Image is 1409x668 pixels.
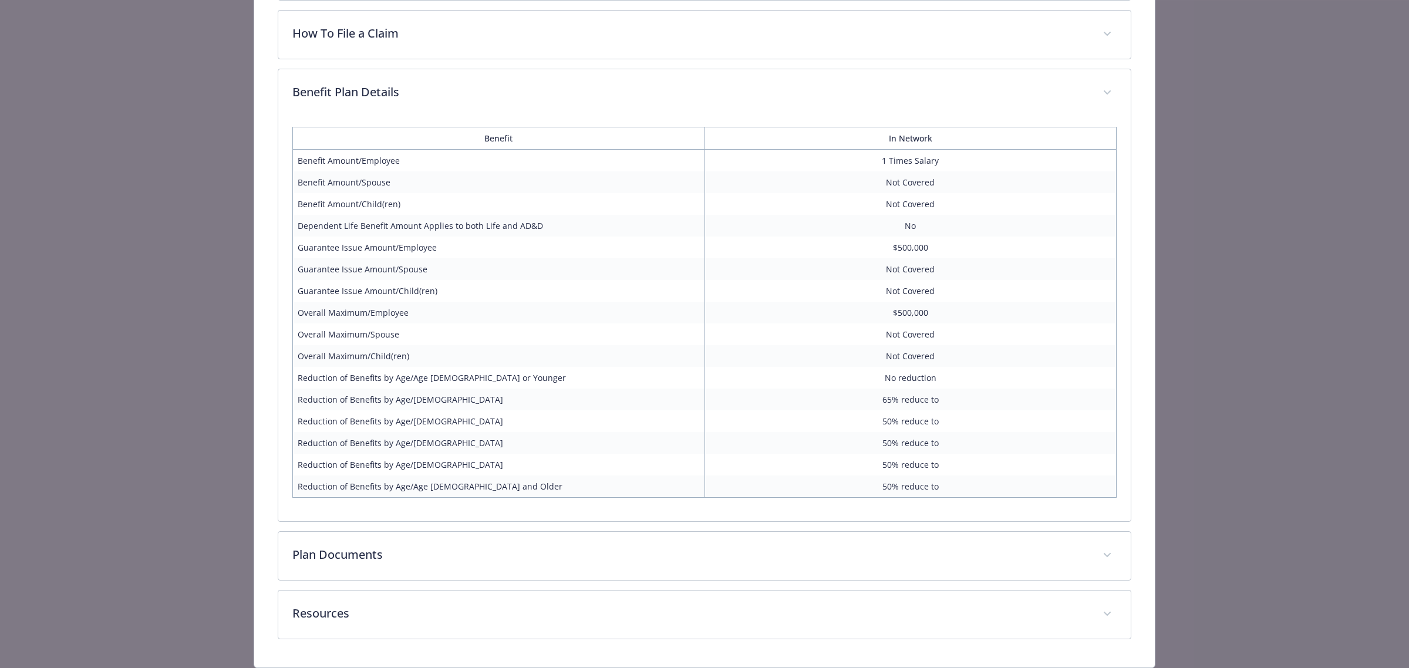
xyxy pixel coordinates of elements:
[293,215,705,237] td: Dependent Life Benefit Amount Applies to both Life and AD&D
[704,410,1117,432] td: 50% reduce to
[278,11,1131,59] div: How To File a Claim
[704,127,1117,150] th: In Network
[293,475,705,498] td: Reduction of Benefits by Age/Age [DEMOGRAPHIC_DATA] and Older
[293,258,705,280] td: Guarantee Issue Amount/Spouse
[293,389,705,410] td: Reduction of Benefits by Age/[DEMOGRAPHIC_DATA]
[293,454,705,475] td: Reduction of Benefits by Age/[DEMOGRAPHIC_DATA]
[704,280,1117,302] td: Not Covered
[292,25,1088,42] p: How To File a Claim
[704,432,1117,454] td: 50% reduce to
[293,410,705,432] td: Reduction of Benefits by Age/[DEMOGRAPHIC_DATA]
[293,280,705,302] td: Guarantee Issue Amount/Child(ren)
[293,432,705,454] td: Reduction of Benefits by Age/[DEMOGRAPHIC_DATA]
[293,171,705,193] td: Benefit Amount/Spouse
[293,150,705,172] td: Benefit Amount/Employee
[704,258,1117,280] td: Not Covered
[293,367,705,389] td: Reduction of Benefits by Age/Age [DEMOGRAPHIC_DATA] or Younger
[292,83,1088,101] p: Benefit Plan Details
[292,546,1088,564] p: Plan Documents
[704,345,1117,367] td: Not Covered
[278,532,1131,580] div: Plan Documents
[704,323,1117,345] td: Not Covered
[704,150,1117,172] td: 1 Times Salary
[704,215,1117,237] td: No
[278,591,1131,639] div: Resources
[292,605,1088,622] p: Resources
[278,117,1131,521] div: Benefit Plan Details
[293,127,705,150] th: Benefit
[704,193,1117,215] td: Not Covered
[278,69,1131,117] div: Benefit Plan Details
[704,302,1117,323] td: $500,000
[704,367,1117,389] td: No reduction
[704,389,1117,410] td: 65% reduce to
[293,323,705,345] td: Overall Maximum/Spouse
[704,454,1117,475] td: 50% reduce to
[704,171,1117,193] td: Not Covered
[293,345,705,367] td: Overall Maximum/Child(ren)
[293,302,705,323] td: Overall Maximum/Employee
[704,237,1117,258] td: $500,000
[293,193,705,215] td: Benefit Amount/Child(ren)
[704,475,1117,498] td: 50% reduce to
[293,237,705,258] td: Guarantee Issue Amount/Employee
